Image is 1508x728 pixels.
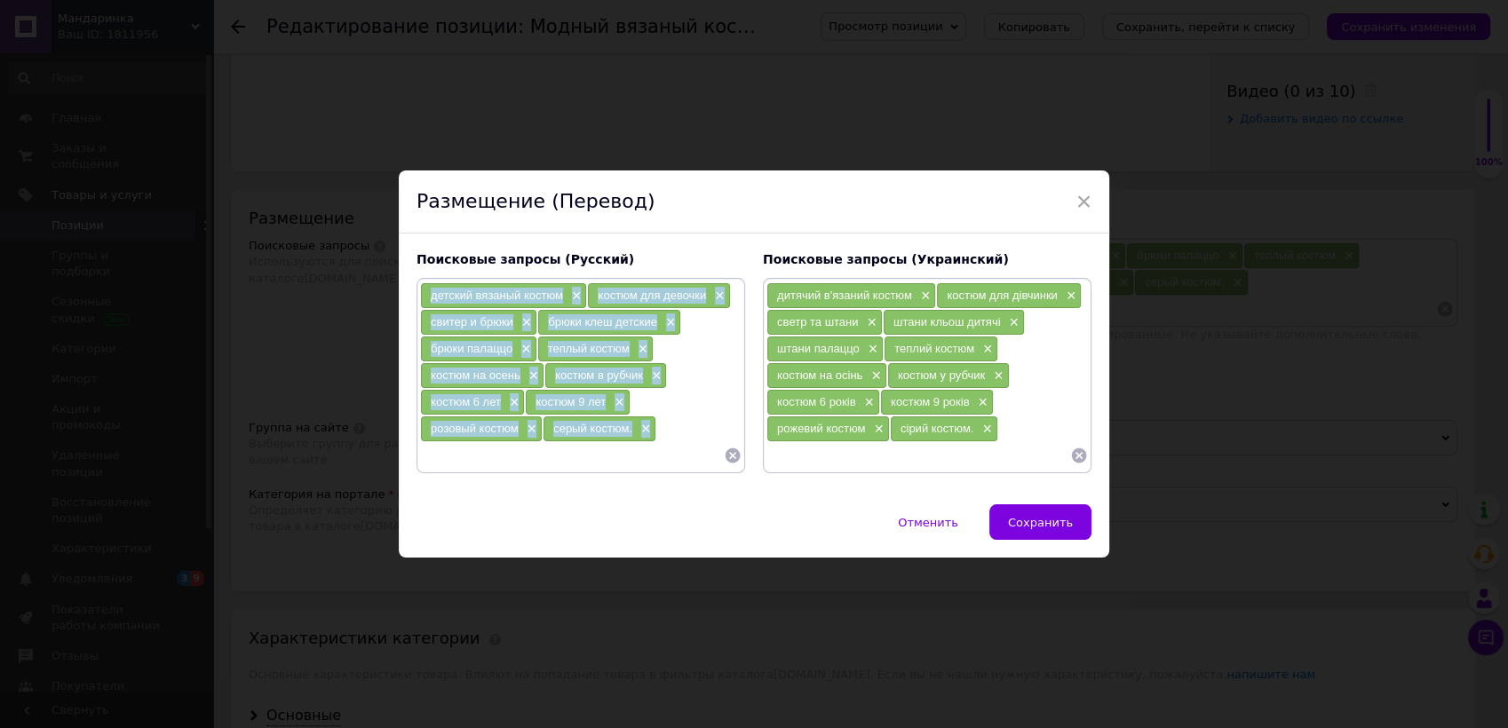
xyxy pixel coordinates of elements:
span: костюм на осень [431,368,520,382]
span: × [917,289,931,304]
span: теплий костюм [894,342,974,355]
strong: В комплект входят: [18,38,130,51]
span: × [860,395,874,410]
span: × [610,395,624,410]
div: Размещение (Перевод) [399,170,1109,234]
span: × [634,342,648,357]
p: Широкие брюки на мягкой резинке, которые визуально удлиняют силуэт и выглядят очень эффектно. [53,96,887,115]
strong: Доступные цвета: [18,128,122,141]
span: × [979,342,993,357]
span: × [973,395,988,410]
span: розовый костюм [431,422,519,435]
strong: 6-9 лет. [188,188,229,202]
span: сірий костюм. [901,422,973,435]
span: Сохранить [1008,516,1073,529]
span: костюм в рубчик [555,368,643,382]
span: штани кльош дитячі [893,315,1001,328]
p: Свободный крой, круглый вырез, манжеты в рубчик и стильные спереди. [53,66,887,84]
span: детский вязаный костюм [431,289,563,302]
span: свитер и брюки [431,315,513,328]
span: × [662,315,676,330]
strong: накладные кармашки [496,67,620,81]
p: Костюм выполнен из , который обеспечивает тепло и комфорт, не колется и не сковывает движений. [18,6,923,25]
span: костюм 9 років [891,395,969,408]
span: теплый костюм [548,342,630,355]
span: × [567,289,582,304]
span: × [989,368,1004,384]
span: × [525,368,539,384]
span: костюм 6 років [777,395,855,408]
span: Поисковые запросы (Русский) [417,252,634,266]
p: Подходит для девочек [18,186,923,205]
span: костюм 9 лет [536,395,606,408]
span: × [978,422,992,437]
span: × [1004,315,1019,330]
span: костюм для девочки [598,289,706,302]
span: × [517,342,531,357]
span: штани палаццо [777,342,860,355]
button: Отменить [879,504,977,540]
strong: мягкого, плотного вязаного трикотажа в рубчик [130,8,403,21]
span: костюм у рубчик [898,368,985,382]
span: дитячий в'язаний костюм [777,289,912,302]
span: × [867,368,881,384]
span: × [1075,186,1091,217]
span: × [862,315,877,330]
span: серый костюм. [553,422,632,435]
span: × [869,422,884,437]
span: × [1062,289,1076,304]
span: × [523,422,537,437]
span: Поисковые запросы (Украинский) [763,252,1009,266]
span: костюм для дівчинки [947,289,1057,302]
span: костюм на осінь [777,368,862,382]
span: костюм 6 лет [431,395,501,408]
span: × [710,289,725,304]
button: Сохранить [989,504,1091,540]
span: брюки палаццо [431,342,512,355]
span: × [637,422,651,437]
span: Отменить [898,516,958,529]
span: брюки клеш детские [548,315,657,328]
span: × [518,315,532,330]
strong: Возраст: [18,188,68,202]
span: × [505,395,520,410]
strong: Свитер-оверсайз: [53,67,156,81]
strong: Брюки-клёш (палаццо): [53,98,187,111]
span: × [647,368,662,384]
span: светр та штани [777,315,858,328]
p: Это идеальный вариант для школы, торжественных мероприятий или просто стильных прогулок в холодну... [18,156,923,175]
span: рожевий костюм [777,422,865,435]
strong: Нежный Розовый (Меланж), Светло-Серый (Меланж), Темно-Серый (Антрацит). [124,128,580,141]
span: × [864,342,878,357]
